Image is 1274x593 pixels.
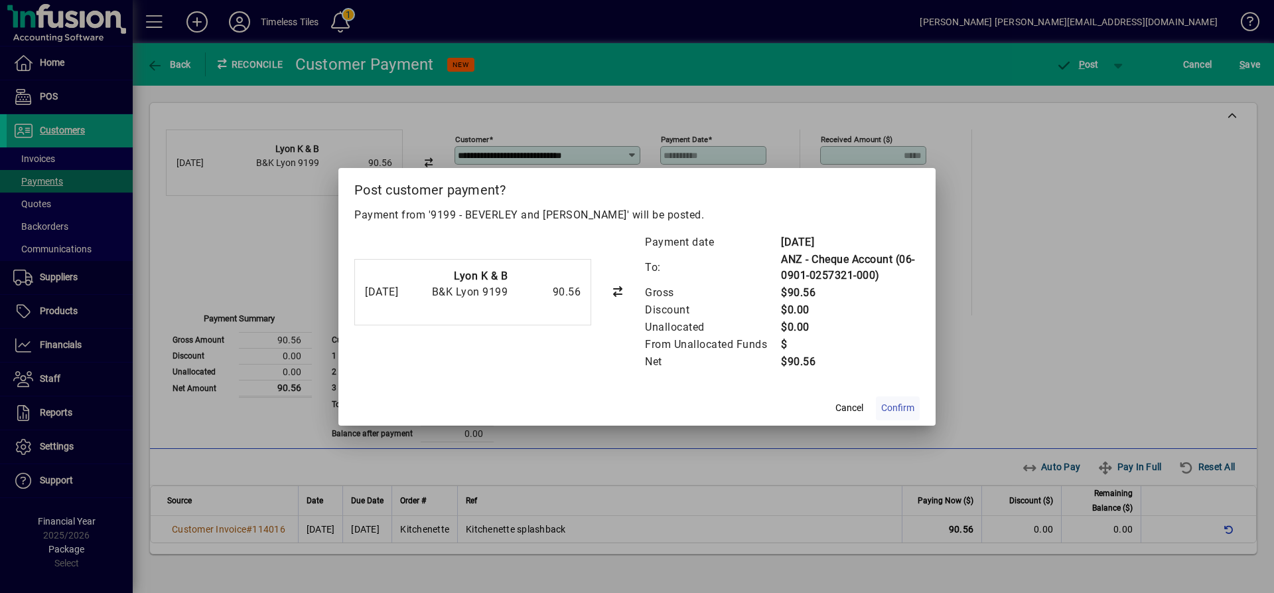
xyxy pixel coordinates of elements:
[432,286,508,298] span: B&K Lyon 9199
[338,168,936,207] h2: Post customer payment?
[644,284,780,301] td: Gross
[780,251,920,284] td: ANZ - Cheque Account (06-0901-0257321-000)
[644,234,780,251] td: Payment date
[835,401,863,415] span: Cancel
[644,251,780,284] td: To:
[644,353,780,371] td: Net
[780,301,920,319] td: $0.00
[780,284,920,301] td: $90.56
[780,336,920,353] td: $
[828,396,871,420] button: Cancel
[365,284,418,300] div: [DATE]
[780,234,920,251] td: [DATE]
[881,401,914,415] span: Confirm
[876,396,920,420] button: Confirm
[454,270,508,282] strong: Lyon K & B
[780,353,920,371] td: $90.56
[644,336,780,353] td: From Unallocated Funds
[354,207,920,223] p: Payment from '9199 - BEVERLEY and [PERSON_NAME]' will be posted.
[644,301,780,319] td: Discount
[514,284,581,300] div: 90.56
[780,319,920,336] td: $0.00
[644,319,780,336] td: Unallocated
